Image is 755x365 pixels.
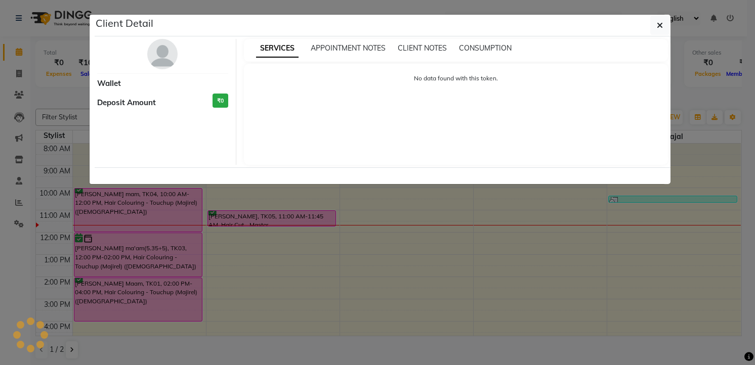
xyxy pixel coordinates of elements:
[97,78,121,89] span: Wallet
[254,74,658,83] p: No data found with this token.
[311,43,386,53] span: APPOINTMENT NOTES
[147,39,178,69] img: avatar
[213,94,228,108] h3: ₹0
[97,97,156,109] span: Deposit Amount
[256,39,299,58] span: SERVICES
[96,16,153,31] h5: Client Detail
[459,43,512,53] span: CONSUMPTION
[398,43,447,53] span: CLIENT NOTES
